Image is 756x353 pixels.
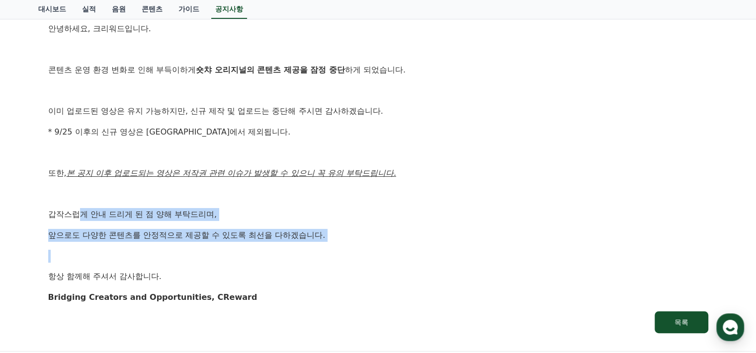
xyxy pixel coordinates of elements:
[48,167,708,180] p: 또한,
[48,105,708,118] p: 이미 업로드된 영상은 유지 가능하지만, 신규 제작 및 업로드는 중단해 주시면 감사하겠습니다.
[31,285,37,293] span: 홈
[3,271,66,295] a: 홈
[48,208,708,221] p: 갑작스럽게 안내 드리게 된 점 양해 부탁드리며,
[154,285,166,293] span: 설정
[655,311,708,333] button: 목록
[674,317,688,327] div: 목록
[48,22,708,35] p: 안녕하세요, 크리워드입니다.
[196,65,345,74] strong: 숏챠 오리지널의 콘텐츠 제공을 잠정 중단
[48,126,708,139] p: * 9/25 이후의 신규 영상은 [GEOGRAPHIC_DATA]에서 제외됩니다.
[48,64,708,76] p: 콘텐츠 운영 환경 변화로 인해 부득이하게 하게 되었습니다.
[67,168,396,178] u: 본 공지 이후 업로드되는 영상은 저작권 관련 이슈가 발생할 수 있으니 꼭 유의 부탁드립니다.
[128,271,191,295] a: 설정
[66,271,128,295] a: 대화
[48,229,708,242] p: 앞으로도 다양한 콘텐츠를 안정적으로 제공할 수 있도록 최선을 다하겠습니다.
[48,292,257,302] strong: Bridging Creators and Opportunities, CReward
[48,270,708,283] p: 항상 함께해 주셔서 감사합니다.
[48,311,708,333] a: 목록
[91,286,103,294] span: 대화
